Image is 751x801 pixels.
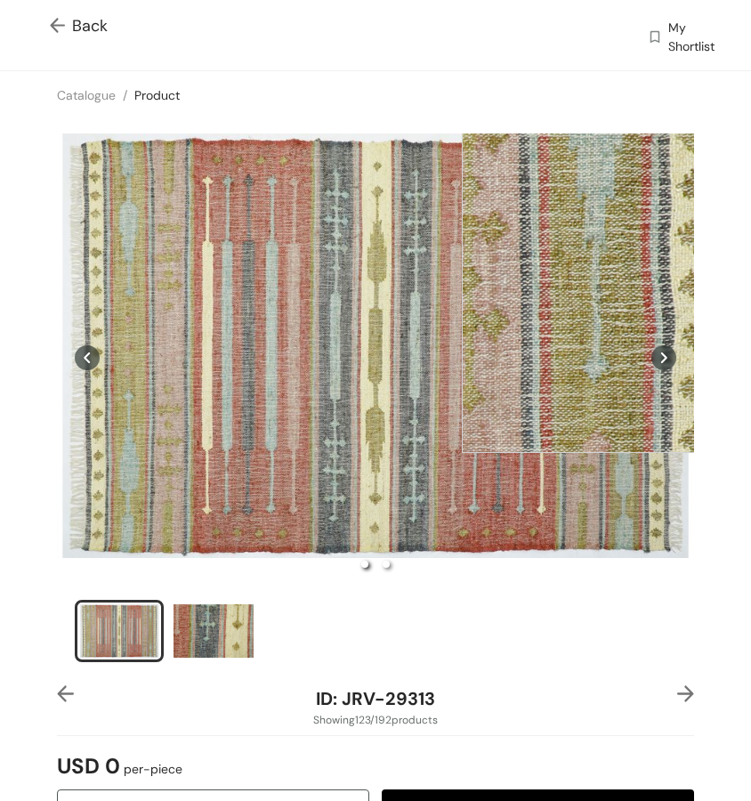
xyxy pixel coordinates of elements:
img: right [677,685,694,702]
img: left [57,685,74,702]
li: slide item 2 [383,561,390,568]
span: Back [50,14,108,38]
span: ID: JRV-29313 [316,687,435,710]
span: / [123,87,127,103]
li: slide item 1 [75,600,164,662]
li: slide item 2 [169,600,258,662]
a: Catalogue [57,87,116,103]
li: slide item 1 [361,561,368,568]
a: Product [134,87,180,103]
span: My Shortlist [668,19,715,56]
img: Go back [50,18,72,36]
img: wishlist [647,20,663,56]
span: Showing 123 / 192 products [313,712,438,728]
span: USD 0 [57,743,182,789]
span: per-piece [120,761,182,777]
